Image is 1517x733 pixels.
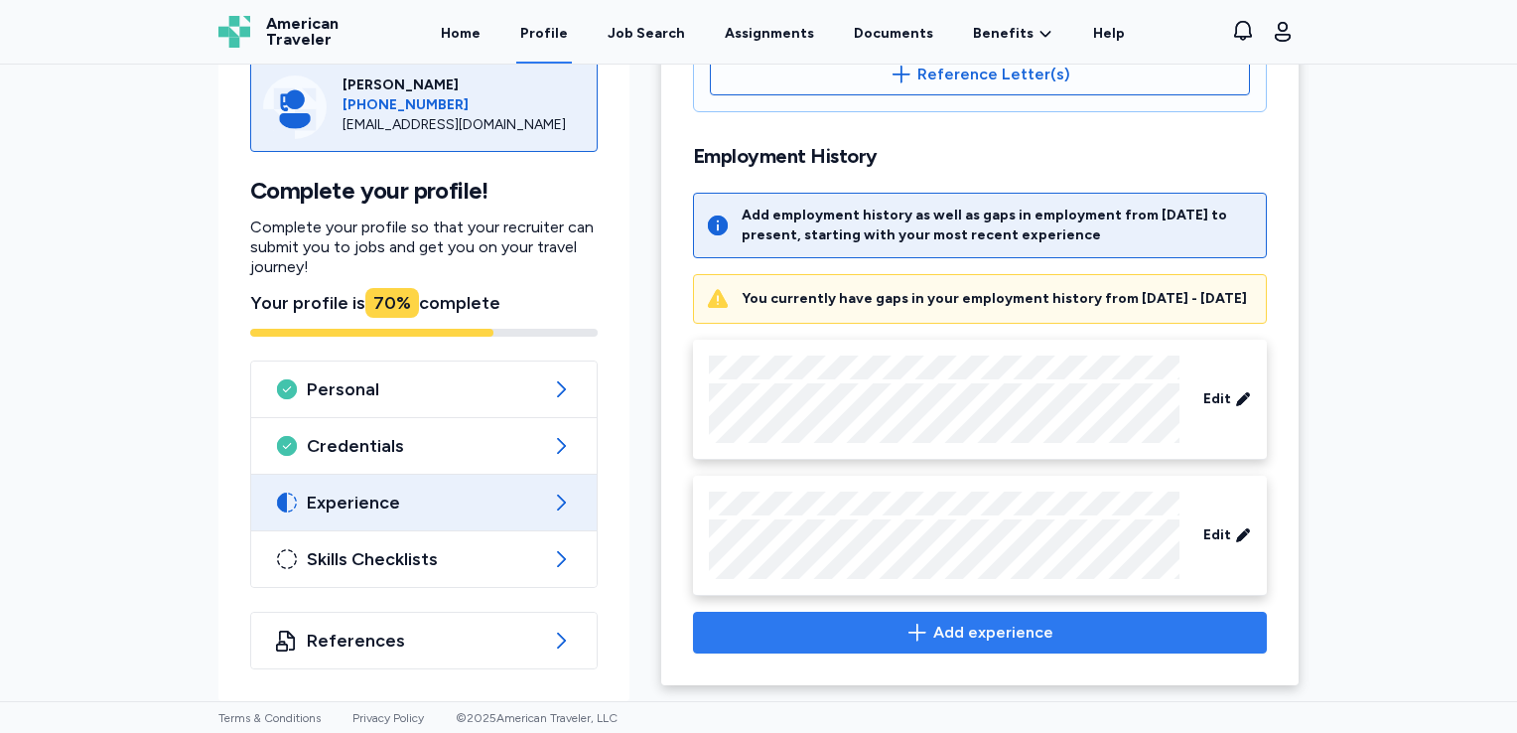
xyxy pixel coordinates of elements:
[1203,389,1231,409] span: Edit
[693,476,1268,596] div: Edit
[250,289,598,317] div: Your profile is complete
[218,16,250,48] img: Logo
[307,377,541,401] span: Personal
[343,75,585,95] div: [PERSON_NAME]
[608,24,685,44] div: Job Search
[742,289,1247,309] div: You currently have gaps in your employment history from [DATE] - [DATE]
[343,115,585,135] div: [EMAIL_ADDRESS][DOMAIN_NAME]
[973,24,1053,44] a: Benefits
[307,547,541,571] span: Skills Checklists
[250,218,598,277] p: Complete your profile so that your recruiter can submit you to jobs and get you on your travel jo...
[218,711,321,725] a: Terms & Conditions
[307,491,541,514] span: Experience
[742,206,1255,245] div: Add employment history as well as gaps in employment from [DATE] to present, starting with your m...
[307,434,541,458] span: Credentials
[693,144,1268,169] h2: Employment History
[343,95,585,115] a: [PHONE_NUMBER]
[933,621,1053,645] span: Add experience
[250,176,598,206] h1: Complete your profile!
[973,24,1034,44] span: Benefits
[917,63,1070,86] span: Reference Letter(s)
[456,711,618,725] span: © 2025 American Traveler, LLC
[263,75,327,139] img: Consultant
[365,288,419,318] div: 70 %
[710,54,1251,95] button: Reference Letter(s)
[307,629,541,653] span: References
[1203,525,1231,545] span: Edit
[266,16,339,48] span: American Traveler
[693,612,1268,654] button: Add experience
[516,2,572,64] a: Profile
[352,711,424,725] a: Privacy Policy
[693,340,1268,460] div: Edit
